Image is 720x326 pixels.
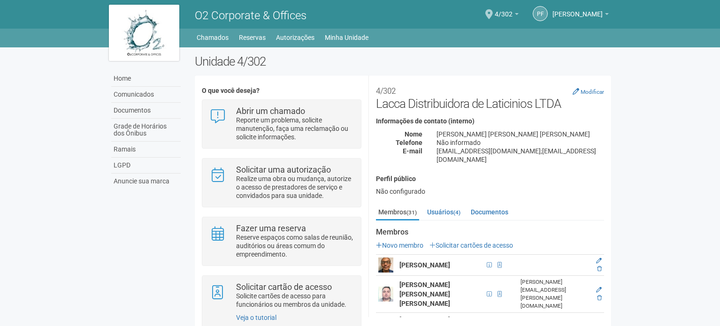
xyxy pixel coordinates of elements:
small: (4) [453,209,460,216]
a: Solicitar cartões de acesso [429,242,513,249]
a: Comunicados [111,87,181,103]
a: Abrir um chamado Reporte um problema, solicite manutenção, faça uma reclamação ou solicite inform... [209,107,353,141]
small: 4/302 [376,86,396,96]
strong: Fazer uma reserva [236,223,306,233]
h4: O que você deseja? [202,87,361,94]
h2: Unidade 4/302 [195,54,611,68]
a: Reservas [239,31,266,44]
a: Documentos [468,205,511,219]
a: Solicitar uma autorização Realize uma obra ou mudança, autorize o acesso de prestadores de serviç... [209,166,353,200]
img: logo.jpg [109,5,179,61]
a: Excluir membro [597,295,602,301]
a: PF [533,6,548,21]
h4: Perfil público [376,175,604,182]
a: Ramais [111,142,181,158]
p: Reserve espaços como salas de reunião, auditórios ou áreas comum do empreendimento. [236,233,354,258]
img: user.png [378,287,393,302]
a: Editar membro [596,287,602,293]
p: Realize uma obra ou mudança, autorize o acesso de prestadores de serviço e convidados para sua un... [236,174,354,200]
small: (31) [406,209,417,216]
a: Editar membro [596,258,602,264]
div: [PERSON_NAME][EMAIL_ADDRESS][PERSON_NAME][DOMAIN_NAME] [521,278,590,310]
a: Fazer uma reserva Reserve espaços como salas de reunião, auditórios ou áreas comum do empreendime... [209,224,353,258]
strong: E-mail [403,147,422,155]
a: [PERSON_NAME] [552,12,609,19]
strong: Nome [405,130,422,138]
strong: [PERSON_NAME] [PERSON_NAME] [PERSON_NAME] [399,281,450,307]
a: Modificar [573,88,604,95]
a: LGPD [111,158,181,174]
a: 4/302 [495,12,519,19]
small: Modificar [581,89,604,95]
a: Usuários(4) [425,205,463,219]
a: Chamados [197,31,229,44]
a: Membros(31) [376,205,419,220]
p: Reporte um problema, solicite manutenção, faça uma reclamação ou solicite informações. [236,116,354,141]
h2: Lacca Distribuidora de Laticinios LTDA [376,83,604,111]
a: Grade de Horários dos Ônibus [111,119,181,142]
a: Excluir membro [597,265,602,272]
span: 4/302 [495,1,513,18]
img: user.png [378,258,393,273]
h4: Informações de contato (interno) [376,118,604,125]
p: Solicite cartões de acesso para funcionários ou membros da unidade. [236,292,354,309]
a: Home [111,71,181,87]
div: Não informado [429,138,611,147]
div: Não configurado [376,187,604,196]
strong: Solicitar cartão de acesso [236,282,332,292]
a: Solicitar cartão de acesso Solicite cartões de acesso para funcionários ou membros da unidade. [209,283,353,309]
a: Documentos [111,103,181,119]
a: Editar membro [596,317,602,324]
a: Autorizações [276,31,314,44]
div: [PERSON_NAME] [PERSON_NAME] [PERSON_NAME] [429,130,611,138]
strong: Telefone [396,139,422,146]
strong: Solicitar uma autorização [236,165,331,174]
span: O2 Corporate & Offices [195,9,306,22]
a: Anuncie sua marca [111,174,181,189]
a: Veja o tutorial [236,314,276,321]
div: [EMAIL_ADDRESS][DOMAIN_NAME];[EMAIL_ADDRESS][DOMAIN_NAME] [429,147,611,164]
a: Minha Unidade [325,31,368,44]
strong: [PERSON_NAME] [399,261,450,269]
span: PRISCILLA FREITAS [552,1,603,18]
strong: Membros [376,228,604,236]
a: Novo membro [376,242,423,249]
strong: Abrir um chamado [236,106,305,116]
